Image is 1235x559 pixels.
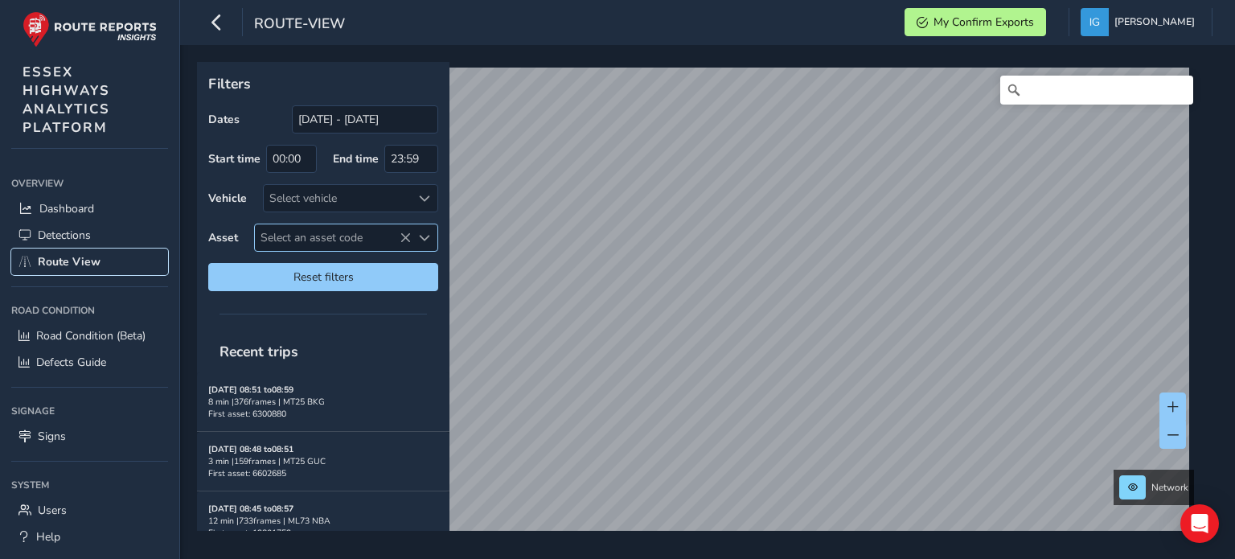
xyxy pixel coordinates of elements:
[1151,481,1188,494] span: Network
[208,527,291,539] span: First asset: 13801753
[1000,76,1193,105] input: Search
[1180,504,1219,543] div: Open Intercom Messenger
[208,331,310,372] span: Recent trips
[36,328,146,343] span: Road Condition (Beta)
[11,399,168,423] div: Signage
[208,263,438,291] button: Reset filters
[11,222,168,249] a: Detections
[933,14,1034,30] span: My Confirm Exports
[23,11,157,47] img: rr logo
[208,396,438,408] div: 8 min | 376 frames | MT25 BKG
[208,112,240,127] label: Dates
[905,8,1046,36] button: My Confirm Exports
[1114,8,1195,36] span: [PERSON_NAME]
[36,355,106,370] span: Defects Guide
[208,230,238,245] label: Asset
[208,443,293,455] strong: [DATE] 08:48 to 08:51
[411,224,437,251] div: Select an asset code
[11,473,168,497] div: System
[38,228,91,243] span: Detections
[38,254,101,269] span: Route View
[36,529,60,545] span: Help
[333,151,379,166] label: End time
[23,63,110,137] span: ESSEX HIGHWAYS ANALYTICS PLATFORM
[38,429,66,444] span: Signs
[208,151,261,166] label: Start time
[11,423,168,450] a: Signs
[208,515,438,527] div: 12 min | 733 frames | ML73 NBA
[39,201,94,216] span: Dashboard
[208,191,247,206] label: Vehicle
[254,14,345,36] span: route-view
[208,408,286,420] span: First asset: 6300880
[11,249,168,275] a: Route View
[11,171,168,195] div: Overview
[208,503,293,515] strong: [DATE] 08:45 to 08:57
[1081,8,1200,36] button: [PERSON_NAME]
[203,68,1189,549] canvas: Map
[220,269,426,285] span: Reset filters
[11,349,168,376] a: Defects Guide
[11,497,168,524] a: Users
[208,467,286,479] span: First asset: 6602685
[11,195,168,222] a: Dashboard
[38,503,67,518] span: Users
[208,384,293,396] strong: [DATE] 08:51 to 08:59
[255,224,411,251] span: Select an asset code
[11,298,168,323] div: Road Condition
[208,73,438,94] p: Filters
[11,524,168,550] a: Help
[11,323,168,349] a: Road Condition (Beta)
[264,185,411,212] div: Select vehicle
[1081,8,1109,36] img: diamond-layout
[208,455,438,467] div: 3 min | 159 frames | MT25 GUC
